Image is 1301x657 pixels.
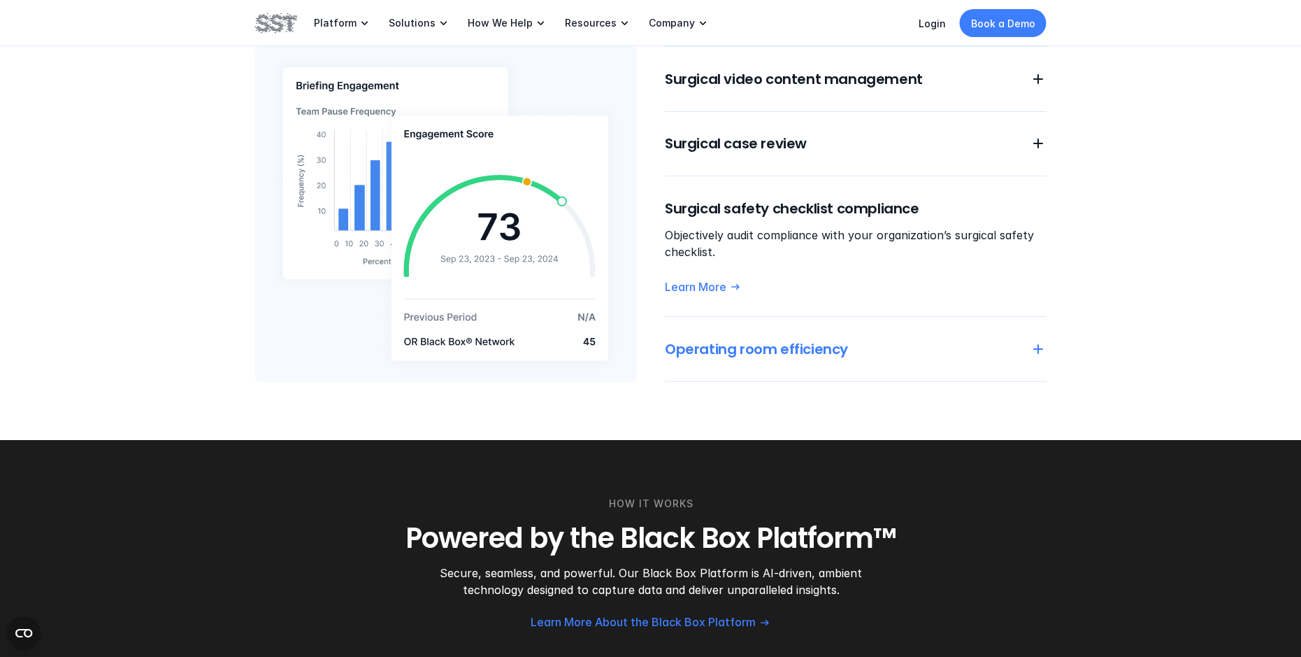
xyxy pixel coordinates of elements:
[413,565,888,598] p: Secure, seamless, and powerful. Our Black Box Platform is AI-driven, ambient technology designed ...
[468,17,533,29] p: How We Help
[389,17,436,29] p: Solutions
[7,616,41,650] button: Open CMP widget
[314,17,357,29] p: Platform
[665,227,1047,260] p: Objectively audit compliance with your organization’s surgical safety checklist.
[971,16,1035,31] p: Book a Demo
[608,496,693,511] p: HOW IT WORKS
[665,280,1047,295] a: Learn More
[665,339,1013,359] h6: Operating room efficiency
[665,199,1047,218] h6: Surgical safety checklist compliance
[565,17,617,29] p: Resources
[531,615,756,630] p: Learn More About the Black Box Platform
[649,17,695,29] p: Company
[665,69,1013,89] h6: Surgical video content management
[255,520,1047,556] h3: Powered by the Black Box Platform™
[665,134,1013,153] h6: Surgical case review
[960,9,1047,37] a: Book a Demo
[255,11,297,35] img: SST logo
[531,615,771,630] a: Learn More About the Black Box Platform
[255,46,637,382] img: Engagement metrics
[665,280,726,295] p: Learn More
[919,17,946,29] a: Login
